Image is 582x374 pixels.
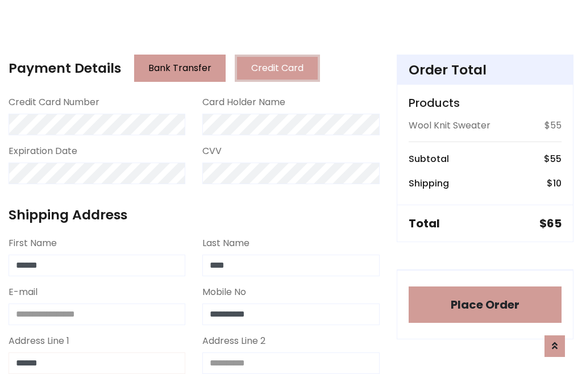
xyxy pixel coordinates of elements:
[409,119,490,132] p: Wool Knit Sweater
[409,217,440,230] h5: Total
[553,177,562,190] span: 10
[202,285,246,299] label: Mobile No
[547,178,562,189] h6: $
[9,144,77,158] label: Expiration Date
[547,215,562,231] span: 65
[409,62,562,78] h4: Order Total
[9,334,69,348] label: Address Line 1
[202,144,222,158] label: CVV
[409,96,562,110] h5: Products
[550,152,562,165] span: 55
[134,55,226,82] button: Bank Transfer
[202,95,285,109] label: Card Holder Name
[9,285,38,299] label: E-mail
[235,55,320,82] button: Credit Card
[9,95,99,109] label: Credit Card Number
[202,334,265,348] label: Address Line 2
[409,153,449,164] h6: Subtotal
[9,60,121,76] h4: Payment Details
[539,217,562,230] h5: $
[409,286,562,323] button: Place Order
[544,153,562,164] h6: $
[9,207,380,223] h4: Shipping Address
[202,236,250,250] label: Last Name
[409,178,449,189] h6: Shipping
[544,119,562,132] p: $55
[9,236,57,250] label: First Name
